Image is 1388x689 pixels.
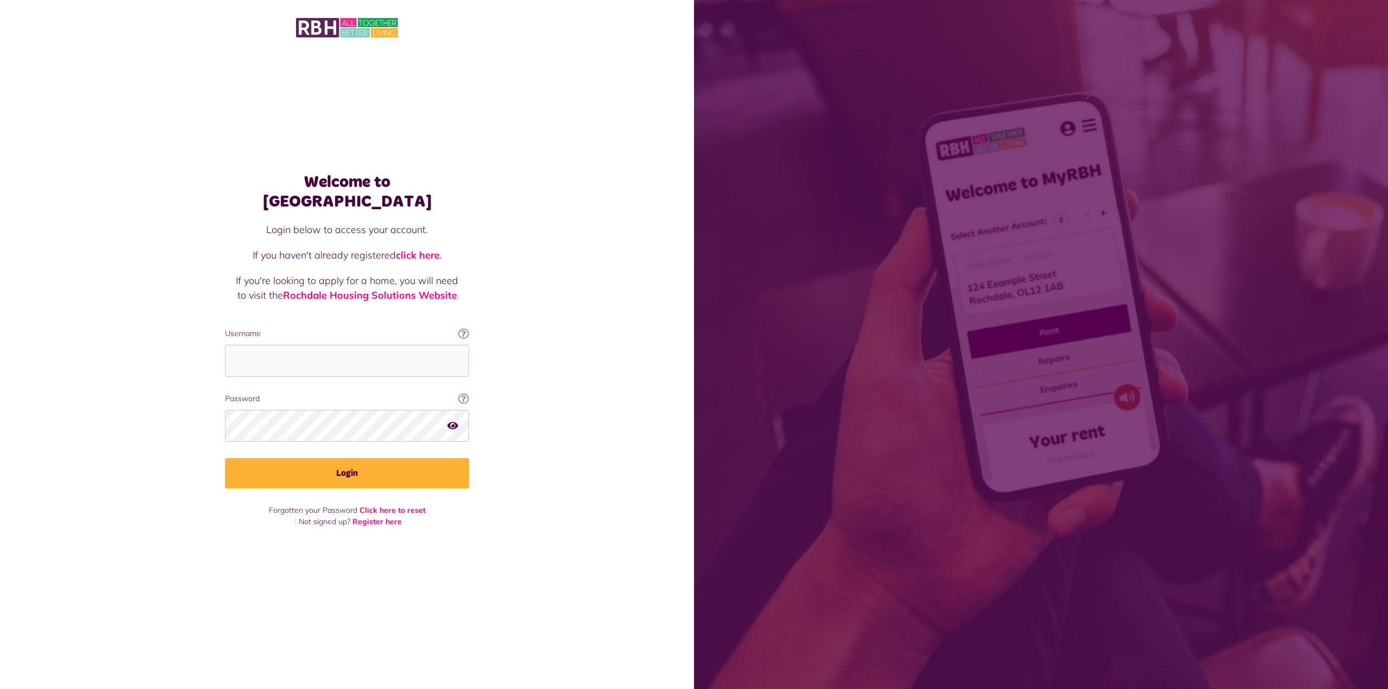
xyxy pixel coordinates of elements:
[269,505,357,515] span: Forgotten your Password
[359,505,426,515] a: Click here to reset
[352,517,402,526] a: Register here
[225,172,469,211] h1: Welcome to [GEOGRAPHIC_DATA]
[236,248,458,262] p: If you haven't already registered .
[225,328,469,339] label: Username
[236,273,458,302] p: If you're looking to apply for a home, you will need to visit the
[283,289,457,301] a: Rochdale Housing Solutions Website
[396,249,440,261] a: click here
[296,16,398,39] img: MyRBH
[236,222,458,237] p: Login below to access your account.
[299,517,350,526] span: Not signed up?
[225,458,469,488] button: Login
[225,393,469,404] label: Password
